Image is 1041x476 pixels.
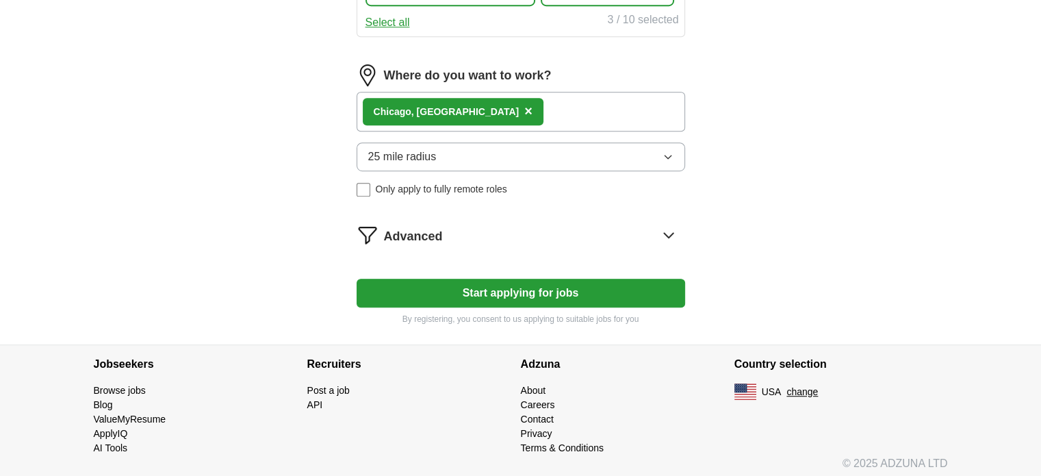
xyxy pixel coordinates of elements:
a: ApplyIQ [94,428,128,439]
button: Select all [365,14,410,31]
div: go, [GEOGRAPHIC_DATA] [374,105,519,119]
label: Where do you want to work? [384,66,552,85]
span: Advanced [384,227,443,246]
a: Browse jobs [94,385,146,396]
button: change [786,385,818,399]
button: × [524,101,532,122]
img: filter [357,224,378,246]
a: Post a job [307,385,350,396]
span: × [524,103,532,118]
button: 25 mile radius [357,142,685,171]
button: Start applying for jobs [357,279,685,308]
span: 25 mile radius [368,149,437,165]
p: By registering, you consent to us applying to suitable jobs for you [357,313,685,325]
strong: Chica [374,106,400,117]
a: Blog [94,399,113,410]
a: Careers [521,399,555,410]
span: USA [762,385,782,399]
div: 3 / 10 selected [607,12,678,31]
img: location.png [357,64,378,86]
input: Only apply to fully remote roles [357,183,370,197]
a: Terms & Conditions [521,442,604,453]
span: Only apply to fully remote roles [376,182,507,197]
a: ValueMyResume [94,414,166,425]
h4: Country selection [734,345,948,384]
a: API [307,399,323,410]
a: About [521,385,546,396]
a: Privacy [521,428,552,439]
img: US flag [734,384,756,400]
a: AI Tools [94,442,128,453]
a: Contact [521,414,554,425]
